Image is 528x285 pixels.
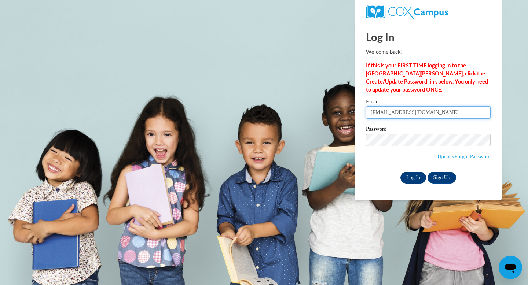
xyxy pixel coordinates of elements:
[366,29,491,44] h1: Log In
[366,5,448,19] img: COX Campus
[366,5,491,19] a: COX Campus
[437,153,491,159] a: Update/Forgot Password
[428,172,456,184] a: Sign Up
[366,99,491,106] label: Email
[366,126,491,134] label: Password
[366,48,491,56] p: Welcome back!
[366,62,488,93] strong: If this is your FIRST TIME logging in to the [GEOGRAPHIC_DATA][PERSON_NAME], click the Create/Upd...
[400,172,426,184] input: Log In
[499,256,522,279] iframe: Button to launch messaging window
